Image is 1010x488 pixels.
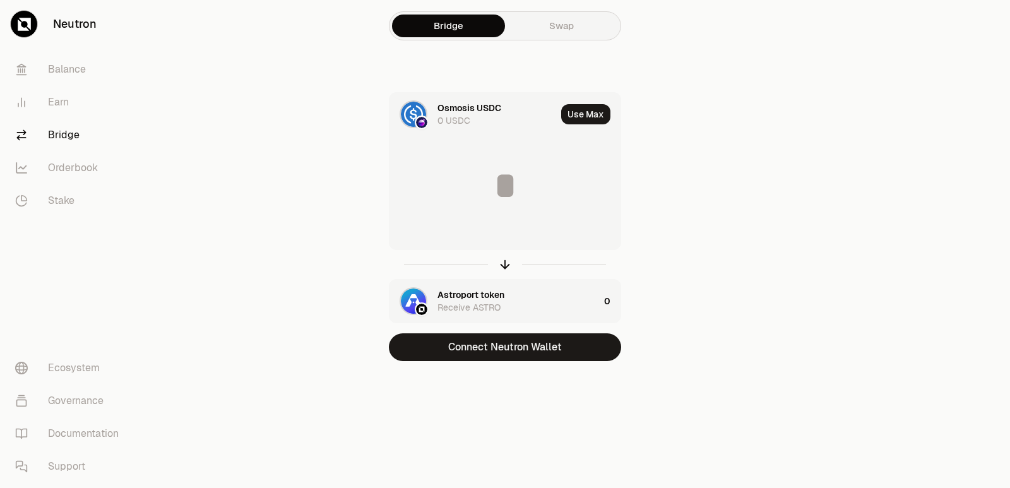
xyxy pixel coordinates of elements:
div: Osmosis USDC [437,102,501,114]
div: Receive ASTRO [437,301,501,314]
a: Support [5,450,136,483]
a: Stake [5,184,136,217]
img: USDC Logo [401,102,426,127]
div: USDC LogoOsmosis LogoOsmosis USDC0 USDC [389,93,556,136]
a: Orderbook [5,152,136,184]
a: Bridge [5,119,136,152]
a: Bridge [392,15,505,37]
a: Documentation [5,417,136,450]
a: Governance [5,384,136,417]
div: 0 USDC [437,114,470,127]
img: Neutron Logo [416,304,427,315]
button: Use Max [561,104,610,124]
button: Connect Neutron Wallet [389,333,621,361]
img: ASTRO Logo [401,289,426,314]
img: Osmosis Logo [416,117,427,128]
a: Swap [505,15,618,37]
button: ASTRO LogoNeutron LogoAstroport tokenReceive ASTRO0 [389,280,621,323]
a: Balance [5,53,136,86]
div: 0 [604,280,621,323]
div: Astroport token [437,289,504,301]
a: Earn [5,86,136,119]
div: ASTRO LogoNeutron LogoAstroport tokenReceive ASTRO [389,280,599,323]
a: Ecosystem [5,352,136,384]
